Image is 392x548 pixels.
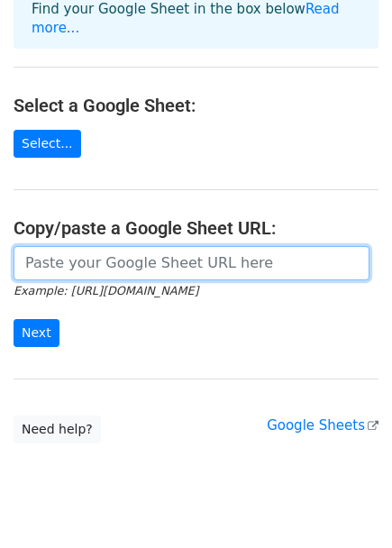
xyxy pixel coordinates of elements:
a: Read more... [32,1,340,36]
input: Next [14,319,59,347]
a: Google Sheets [267,417,378,434]
iframe: Chat Widget [302,461,392,548]
h4: Copy/paste a Google Sheet URL: [14,217,378,239]
div: Widget de chat [302,461,392,548]
a: Select... [14,130,81,158]
input: Paste your Google Sheet URL here [14,246,369,280]
h4: Select a Google Sheet: [14,95,378,116]
small: Example: [URL][DOMAIN_NAME] [14,284,198,297]
a: Need help? [14,416,101,443]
